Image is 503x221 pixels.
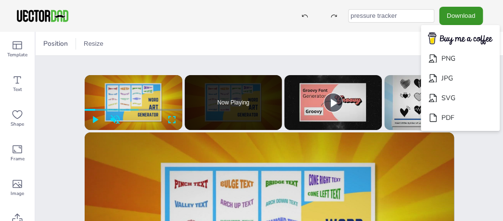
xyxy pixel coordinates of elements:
[348,9,434,23] input: template name
[162,110,182,130] button: Fullscreen
[217,100,250,105] span: Now Playing
[85,75,182,130] div: Video Player
[324,93,343,112] button: Play
[422,29,499,48] img: buymecoffee.png
[105,110,125,130] button: Unmute
[421,25,500,131] ul: Download
[426,133,443,151] button: share
[41,39,70,48] span: Position
[114,141,421,151] a: Free Word Art Generator
[11,120,24,128] span: Shape
[421,108,500,128] li: PDF
[80,36,107,52] button: Resize
[85,109,182,111] div: Progress Bar
[421,49,500,68] li: PNG
[11,190,24,197] span: Image
[13,86,22,93] span: Text
[439,7,483,25] button: Download
[15,9,70,23] img: VectorDad-1.png
[421,68,500,88] li: JPG
[85,110,105,130] button: Play
[421,88,500,108] li: SVG
[11,155,25,163] span: Frame
[90,138,110,157] a: channel logo
[7,51,27,59] span: Template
